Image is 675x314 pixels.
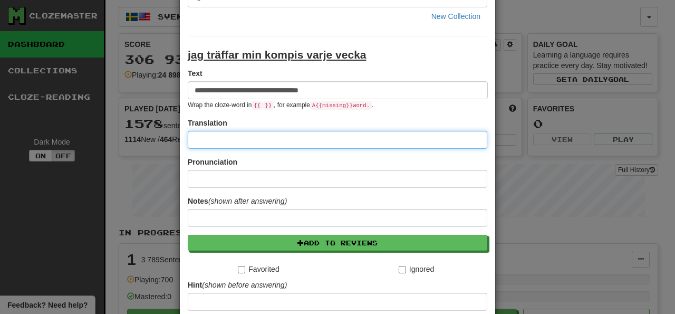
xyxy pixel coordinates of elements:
[238,266,245,273] input: Favorited
[188,157,237,167] label: Pronunciation
[263,101,274,110] code: }}
[188,118,227,128] label: Translation
[399,266,406,273] input: Ignored
[238,264,279,274] label: Favorited
[188,101,373,109] small: Wrap the cloze-word in , for example .
[208,197,287,205] em: (shown after answering)
[310,101,372,110] code: A {{ missing }} word.
[188,196,287,206] label: Notes
[188,235,487,251] button: Add to Reviews
[425,7,487,25] button: New Collection
[202,281,287,289] em: (shown before answering)
[188,68,202,79] label: Text
[252,101,263,110] code: {{
[188,49,367,61] u: jag träffar min kompis varje vecka
[188,280,287,290] label: Hint
[399,264,434,274] label: Ignored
